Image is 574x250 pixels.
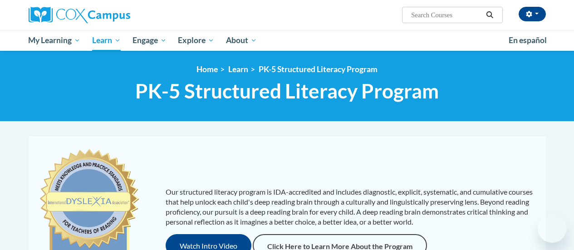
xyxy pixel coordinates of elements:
[410,10,483,20] input: Search Courses
[538,214,567,243] iframe: Button to launch messaging window
[92,35,121,46] span: Learn
[22,30,553,51] div: Main menu
[503,31,553,50] a: En español
[29,7,130,23] img: Cox Campus
[226,35,257,46] span: About
[259,64,378,74] a: PK-5 Structured Literacy Program
[29,7,192,23] a: Cox Campus
[23,30,87,51] a: My Learning
[509,35,547,45] span: En español
[132,35,167,46] span: Engage
[166,187,537,227] p: Our structured literacy program is IDA-accredited and includes diagnostic, explicit, systematic, ...
[86,30,127,51] a: Learn
[178,35,214,46] span: Explore
[28,35,80,46] span: My Learning
[220,30,263,51] a: About
[127,30,172,51] a: Engage
[519,7,546,21] button: Account Settings
[172,30,220,51] a: Explore
[196,64,218,74] a: Home
[135,79,439,103] span: PK-5 Structured Literacy Program
[228,64,248,74] a: Learn
[483,10,496,20] button: Search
